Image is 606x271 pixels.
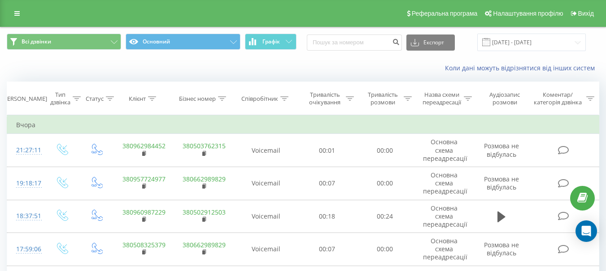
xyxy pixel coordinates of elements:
td: 00:00 [356,233,414,266]
div: 17:59:06 [16,241,35,258]
td: Вчора [7,116,599,134]
a: 380962984452 [122,142,166,150]
span: Реферальна програма [412,10,478,17]
a: 380957724977 [122,175,166,183]
td: 00:00 [356,134,414,167]
td: 00:24 [356,200,414,233]
span: Розмова не відбулась [484,142,519,158]
div: Тривалість розмови [364,91,401,106]
td: 00:00 [356,167,414,200]
a: 380662989829 [183,175,226,183]
div: 18:37:51 [16,207,35,225]
td: 00:07 [298,233,356,266]
td: Voicemail [234,200,298,233]
td: Основна схема переадресації [414,167,474,200]
span: Розмова не відбулась [484,175,519,191]
div: [PERSON_NAME] [2,95,47,103]
td: 00:01 [298,134,356,167]
td: 00:18 [298,200,356,233]
span: Вихід [578,10,594,17]
button: Всі дзвінки [7,34,121,50]
span: Налаштування профілю [493,10,563,17]
button: Графік [245,34,296,50]
td: 00:07 [298,167,356,200]
td: Основна схема переадресації [414,200,474,233]
a: 380503762315 [183,142,226,150]
div: Аудіозапис розмови [482,91,528,106]
a: Коли дані можуть відрізнятися вiд інших систем [445,64,599,72]
td: Voicemail [234,134,298,167]
a: 380508325379 [122,241,166,249]
td: Основна схема переадресації [414,233,474,266]
div: Коментар/категорія дзвінка [532,91,584,106]
div: Назва схеми переадресації [422,91,462,106]
div: Клієнт [129,95,146,103]
a: 380662989829 [183,241,226,249]
span: Розмова не відбулась [484,241,519,257]
td: Voicemail [234,167,298,200]
span: Всі дзвінки [22,38,51,45]
div: Співробітник [241,95,278,103]
span: Графік [262,39,280,45]
a: 380960987229 [122,208,166,216]
button: Експорт [406,34,455,51]
div: Бізнес номер [179,95,216,103]
td: Voicemail [234,233,298,266]
td: Основна схема переадресації [414,134,474,167]
div: Open Intercom Messenger [575,220,597,242]
div: Тривалість очікування [306,91,344,106]
a: 380502912503 [183,208,226,216]
div: 19:18:17 [16,175,35,192]
button: Основний [126,34,240,50]
div: Тип дзвінка [50,91,70,106]
div: 21:27:11 [16,142,35,159]
div: Статус [86,95,104,103]
input: Пошук за номером [307,34,402,51]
